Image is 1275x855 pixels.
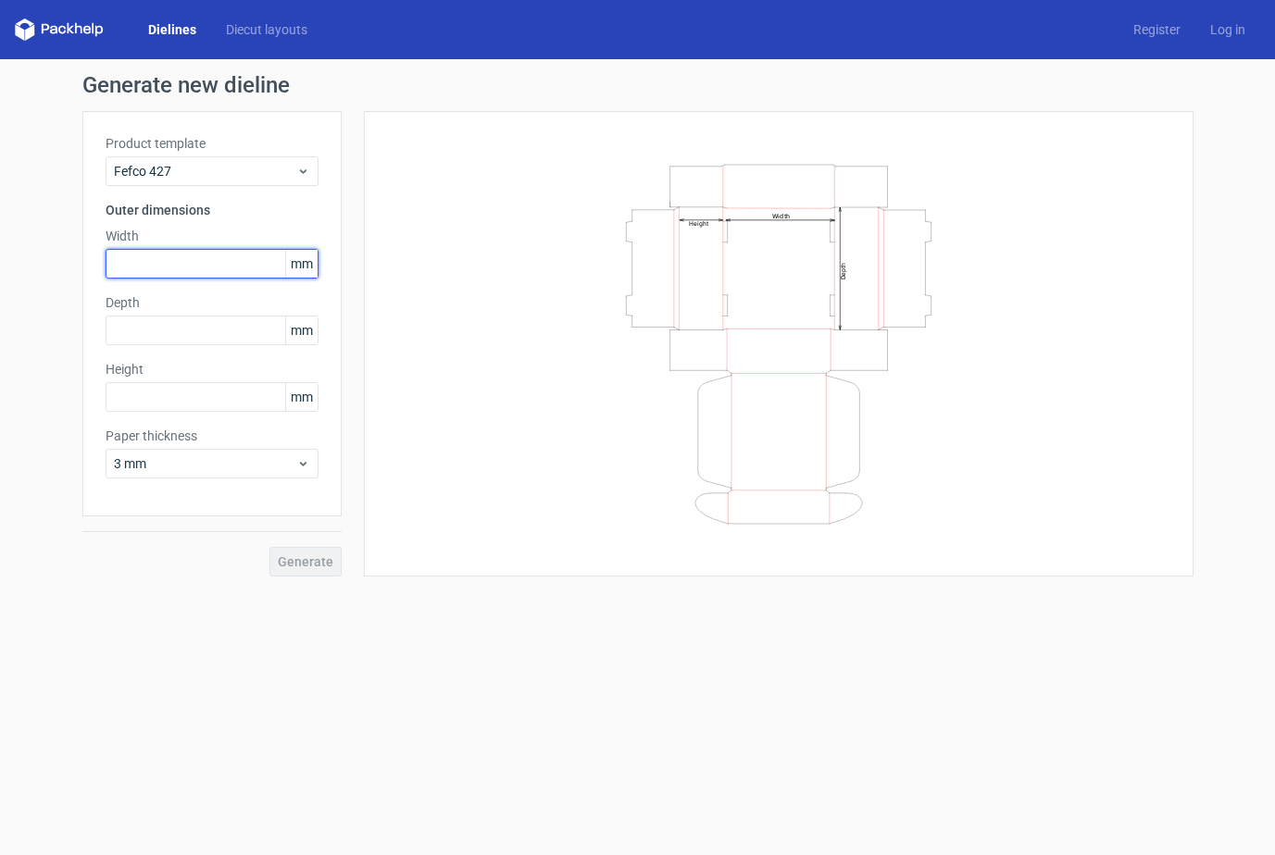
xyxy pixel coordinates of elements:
text: Depth [840,262,847,279]
span: mm [285,316,318,344]
span: mm [285,383,318,411]
label: Depth [106,293,319,312]
label: Height [106,360,319,378]
span: Fefco 427 [114,162,296,180]
span: mm [285,250,318,278]
span: 3 mm [114,454,296,473]
label: Width [106,227,319,245]
a: Dielines [133,20,211,39]
h1: Generate new dieline [82,74,1194,96]
h3: Outer dimensions [106,201,319,219]
a: Register [1119,20,1195,39]
text: Width [772,211,790,219]
label: Paper thickness [106,427,319,445]
label: Product template [106,134,319,153]
a: Log in [1195,20,1260,39]
a: Diecut layouts [211,20,322,39]
text: Height [689,219,708,227]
